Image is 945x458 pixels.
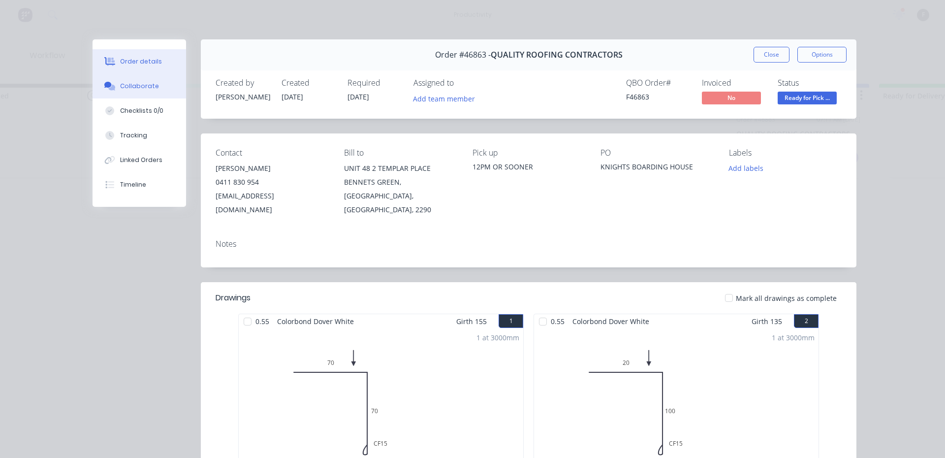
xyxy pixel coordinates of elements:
div: Status [778,78,842,88]
div: Bill to [344,148,457,158]
button: Order details [93,49,186,74]
div: Required [347,78,402,88]
button: Add labels [724,162,769,175]
div: Collaborate [120,82,159,91]
span: Mark all drawings as complete [736,293,837,303]
div: [PERSON_NAME] [216,162,328,175]
div: UNIT 48 2 TEMPLAR PLACEBENNETS GREEN, [GEOGRAPHIC_DATA], [GEOGRAPHIC_DATA], 2290 [344,162,457,217]
button: Ready for Pick ... [778,92,837,106]
div: Timeline [120,180,146,189]
div: KNIGHTS BOARDING HOUSE [600,162,713,175]
div: BENNETS GREEN, [GEOGRAPHIC_DATA], [GEOGRAPHIC_DATA], 2290 [344,175,457,217]
div: Linked Orders [120,156,162,164]
span: Girth 155 [456,314,487,328]
div: [EMAIL_ADDRESS][DOMAIN_NAME] [216,189,328,217]
div: PO [600,148,713,158]
div: Pick up [472,148,585,158]
button: Collaborate [93,74,186,98]
button: Tracking [93,123,186,148]
div: [PERSON_NAME]0411 830 954[EMAIL_ADDRESS][DOMAIN_NAME] [216,162,328,217]
div: Tracking [120,131,147,140]
span: Colorbond Dover White [273,314,358,328]
button: Close [754,47,789,63]
div: 12PM OR SOONER [472,162,585,172]
button: Checklists 0/0 [93,98,186,123]
span: 0.55 [252,314,273,328]
span: No [702,92,761,104]
span: [DATE] [282,92,303,101]
div: Order details [120,57,162,66]
button: Timeline [93,172,186,197]
button: 2 [794,314,819,328]
button: Add team member [413,92,480,105]
div: Labels [729,148,842,158]
div: Notes [216,239,842,249]
div: Drawings [216,292,251,304]
div: [PERSON_NAME] [216,92,270,102]
span: Order #46863 - [435,50,491,60]
button: Options [797,47,847,63]
span: QUALITY ROOFING CONTRACTORS [491,50,623,60]
div: Created by [216,78,270,88]
button: 1 [499,314,523,328]
div: Contact [216,148,328,158]
div: F46863 [626,92,690,102]
div: UNIT 48 2 TEMPLAR PLACE [344,162,457,175]
div: QBO Order # [626,78,690,88]
button: Add team member [408,92,480,105]
div: 1 at 3000mm [772,332,815,343]
span: Girth 135 [752,314,782,328]
div: 0411 830 954 [216,175,328,189]
span: 0.55 [547,314,568,328]
div: 1 at 3000mm [476,332,519,343]
div: Checklists 0/0 [120,106,163,115]
button: Linked Orders [93,148,186,172]
div: Assigned to [413,78,512,88]
span: Colorbond Dover White [568,314,653,328]
div: Created [282,78,336,88]
span: [DATE] [347,92,369,101]
div: Invoiced [702,78,766,88]
span: Ready for Pick ... [778,92,837,104]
